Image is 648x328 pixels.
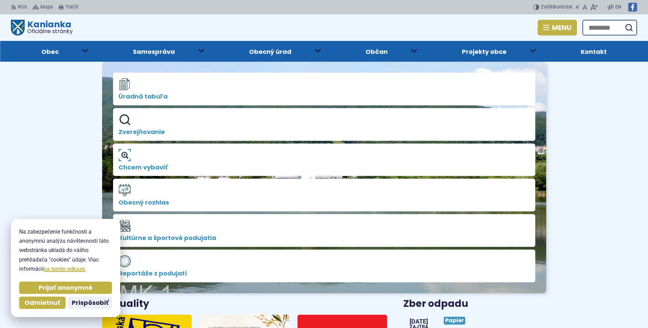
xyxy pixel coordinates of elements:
span: RSS [18,3,27,11]
a: Kultúrne a športové podujatia [113,214,535,247]
button: Odmietnuť [19,297,66,309]
a: na tomto odkaze [44,266,85,272]
a: EN [614,3,623,11]
button: Otvoriť podmenu pre [525,44,541,57]
a: Samospráva [102,41,205,62]
span: Obecný rozhlas [119,199,530,206]
button: Prispôsobiť [68,297,112,309]
span: Projekty obce [462,41,507,62]
a: Chcem vybaviť [113,144,535,176]
span: Tlačiť [65,4,78,10]
span: Prijať anonymné [39,284,93,292]
span: Prispôsobiť [72,299,109,307]
img: Prejsť na domovskú stránku [11,20,25,35]
a: Zverejňovanie [113,108,535,141]
p: Na zabezpečenie funkčnosti a anonymnú analýzu návštevnosti táto webstránka ukladá do vášho prehli... [19,227,112,273]
button: Otvoriť podmenu pre [193,44,209,57]
a: Obec [11,41,89,62]
a: Obecný úrad [219,41,321,62]
a: Občan [335,41,418,62]
span: Kultúrne a športové podujatia [119,235,530,241]
h3: Zber odpadu [403,299,546,309]
a: Kontakt [551,41,637,62]
a: Logo Kanianka, prejsť na domovskú stránku. [11,20,73,35]
span: Papier [444,317,465,325]
span: Oficiálne stránky [27,29,73,34]
button: Prijať anonymné [19,282,112,294]
span: [DATE] [410,318,428,325]
span: Obecný úrad [249,41,291,62]
span: Reportáže z podujatí [119,270,530,277]
h1: Kanianka [25,20,73,34]
a: Reportáže z podujatí [113,250,535,282]
button: Otvoriť podmenu pre [77,44,93,57]
span: kontrast [541,4,573,10]
span: Odmietnuť [25,299,60,307]
span: Občan [366,41,388,62]
h3: Aktuality [102,299,149,309]
button: Otvoriť podmenu pre [310,44,326,57]
span: Menu [552,25,571,30]
span: Mapa [40,3,53,11]
span: Chcem vybaviť [119,164,530,171]
span: Samospráva [133,41,175,62]
a: Úradná tabuľa [113,73,535,105]
span: EN [615,3,621,11]
a: Projekty obce [432,41,537,62]
img: Prejsť na Facebook stránku [628,3,637,12]
span: Zvýšiť [541,4,554,10]
button: Menu [538,20,577,35]
span: Obec [41,41,59,62]
a: Obecný rozhlas [113,179,535,211]
span: Úradná tabuľa [119,93,530,100]
span: Zverejňovanie [119,129,530,135]
button: Otvoriť podmenu pre [406,44,422,57]
span: Kontakt [581,41,607,62]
